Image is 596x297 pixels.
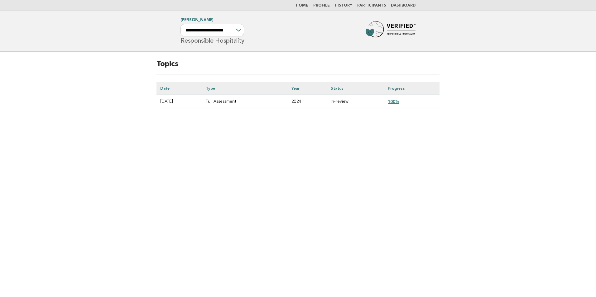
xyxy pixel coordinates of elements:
[335,4,352,7] a: History
[357,4,386,7] a: Participants
[391,4,416,7] a: Dashboard
[388,99,399,104] a: 100%
[156,59,440,74] h2: Topics
[327,82,384,95] th: Status
[366,21,416,41] img: Forbes Travel Guide
[180,18,214,22] a: [PERSON_NAME]
[313,4,330,7] a: Profile
[156,95,202,109] td: [DATE]
[202,95,288,109] td: Full Assessment
[156,82,202,95] th: Date
[288,82,327,95] th: Year
[288,95,327,109] td: 2024
[384,82,440,95] th: Progress
[327,95,384,109] td: In-review
[296,4,308,7] a: Home
[202,82,288,95] th: Type
[180,18,244,44] h1: Responsible Hospitality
